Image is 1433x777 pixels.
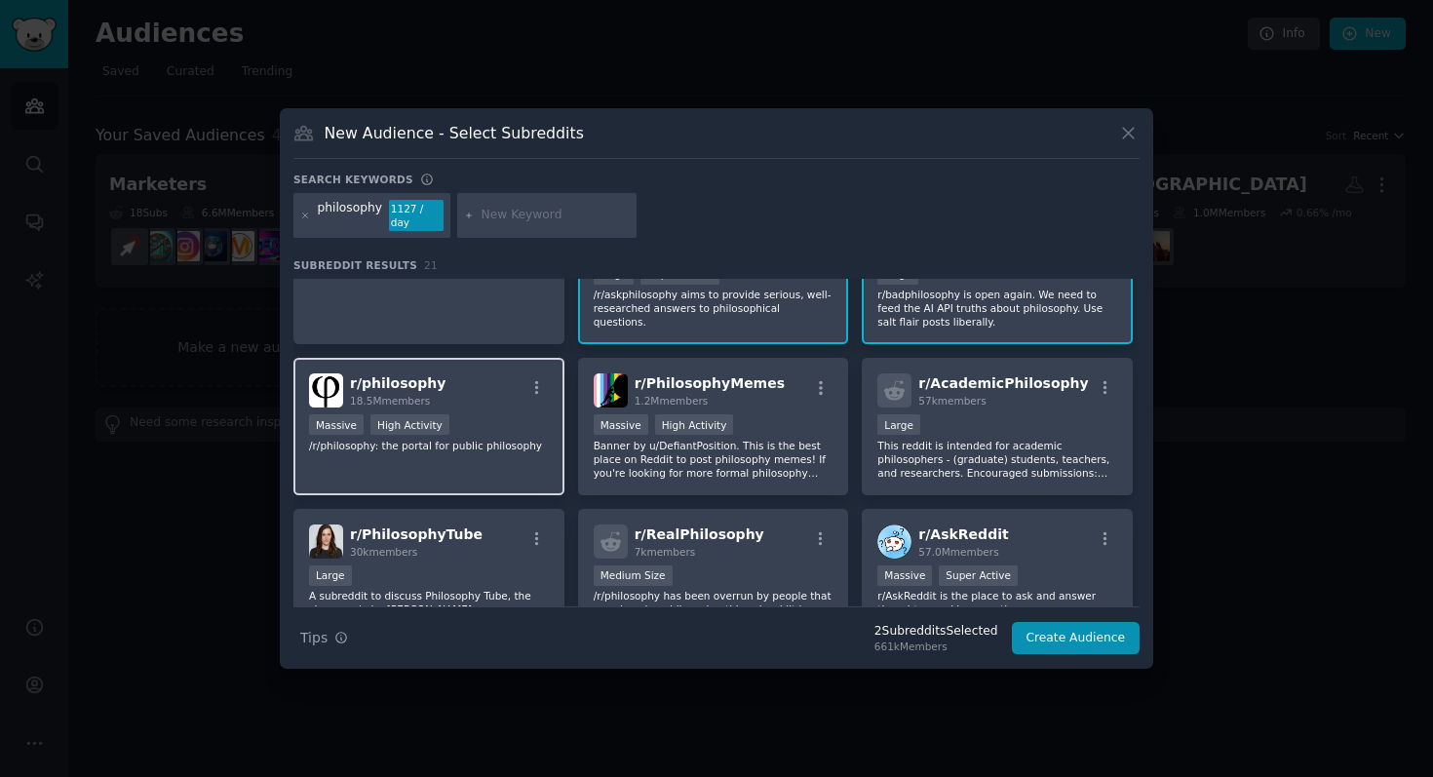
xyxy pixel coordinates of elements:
span: 1.2M members [635,395,709,407]
span: 57.0M members [918,546,998,558]
button: Create Audience [1012,622,1141,655]
img: philosophy [309,373,343,408]
p: Banner by u/DefiantPosition. This is the best place on Reddit to post philosophy memes! If you're... [594,439,833,480]
img: PhilosophyTube [309,524,343,559]
img: PhilosophyMemes [594,373,628,408]
button: Tips [293,621,355,655]
input: New Keyword [482,207,630,224]
div: High Activity [370,414,449,435]
div: philosophy [318,200,383,231]
span: Subreddit Results [293,258,417,272]
h3: New Audience - Select Subreddits [325,123,584,143]
span: 57k members [918,395,986,407]
p: /r/philosophy: the portal for public philosophy [309,439,549,452]
div: High Activity [655,414,734,435]
div: Medium Size [594,565,673,586]
span: r/ philosophy [350,375,445,391]
span: r/ RealPhilosophy [635,526,764,542]
span: 21 [424,259,438,271]
h3: Search keywords [293,173,413,186]
img: AskReddit [877,524,911,559]
div: Massive [877,565,932,586]
div: 2 Subreddit s Selected [874,623,998,641]
span: r/ AcademicPhilosophy [918,375,1088,391]
p: /r/philosophy has been overrun by people that merely enjoy philosophy, this subreddit is dedicate... [594,589,833,630]
div: Massive [309,414,364,435]
div: Large [309,565,352,586]
p: This reddit is intended for academic philosophers - (graduate) students, teachers, and researcher... [877,439,1117,480]
span: r/ PhilosophyMemes [635,375,785,391]
p: r/AskReddit is the place to ask and answer thought-provoking questions. [877,589,1117,616]
div: Large [877,414,920,435]
span: 7k members [635,546,696,558]
p: /r/askphilosophy aims to provide serious, well-researched answers to philosophical questions. [594,288,833,329]
p: r/badphilosophy is open again. We need to feed the AI API truths about philosophy. Use salt flair... [877,288,1117,329]
span: Tips [300,628,328,648]
div: Super Active [939,565,1018,586]
span: 30k members [350,546,417,558]
span: r/ AskReddit [918,526,1008,542]
span: r/ PhilosophyTube [350,526,483,542]
p: A subreddit to discuss Philosophy Tube, the show made by [PERSON_NAME]. [309,589,549,616]
div: 1127 / day [389,200,444,231]
span: 18.5M members [350,395,430,407]
div: Massive [594,414,648,435]
div: 661k Members [874,640,998,653]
